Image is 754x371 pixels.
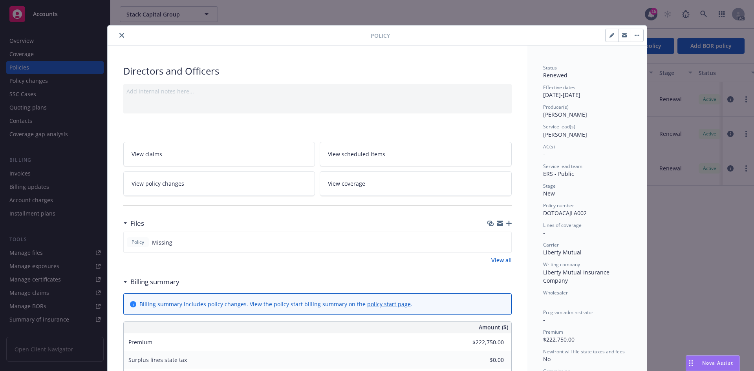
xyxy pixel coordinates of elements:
span: Carrier [543,241,559,248]
span: Service lead(s) [543,123,575,130]
a: View claims [123,142,315,166]
span: DOTOACAJLA002 [543,209,587,217]
a: View coverage [320,171,512,196]
button: close [117,31,126,40]
span: - [543,296,545,304]
div: [DATE] - [DATE] [543,84,631,99]
span: Program administrator [543,309,593,316]
span: New [543,190,555,197]
span: Wholesaler [543,289,568,296]
div: Directors and Officers [123,64,512,78]
div: Drag to move [686,356,696,371]
span: $222,750.00 [543,336,575,343]
div: Billing summary [123,277,179,287]
span: Liberty Mutual Insurance Company [543,269,611,284]
span: [PERSON_NAME] [543,111,587,118]
a: View all [491,256,512,264]
span: Amount ($) [479,323,508,331]
span: Policy [371,31,390,40]
span: Premium [543,329,563,335]
span: [PERSON_NAME] [543,131,587,138]
a: View policy changes [123,171,315,196]
span: Lines of coverage [543,222,582,228]
span: View coverage [328,179,365,188]
span: - [543,150,545,158]
span: Missing [152,238,172,247]
span: Policy [130,239,146,246]
button: Nova Assist [686,355,740,371]
span: Liberty Mutual [543,249,582,256]
h3: Files [130,218,144,228]
span: Effective dates [543,84,575,91]
span: - [543,316,545,323]
span: AC(s) [543,143,555,150]
span: Stage [543,183,556,189]
a: policy start page [367,300,411,308]
span: Renewed [543,71,567,79]
span: View policy changes [132,179,184,188]
span: - [543,229,545,236]
span: Service lead team [543,163,582,170]
span: Nova Assist [702,360,733,366]
span: View scheduled items [328,150,385,158]
span: Producer(s) [543,104,569,110]
span: Newfront will file state taxes and fees [543,348,625,355]
input: 0.00 [458,354,509,366]
span: View claims [132,150,162,158]
span: ERS - Public [543,170,574,177]
div: Files [123,218,144,228]
span: Surplus lines state tax [128,356,187,364]
span: Writing company [543,261,580,268]
a: View scheduled items [320,142,512,166]
div: Add internal notes here... [126,87,509,95]
span: Status [543,64,557,71]
span: Policy number [543,202,574,209]
input: 0.00 [458,336,509,348]
span: No [543,355,551,363]
h3: Billing summary [130,277,179,287]
span: Premium [128,338,152,346]
div: Billing summary includes policy changes. View the policy start billing summary on the . [139,300,412,308]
